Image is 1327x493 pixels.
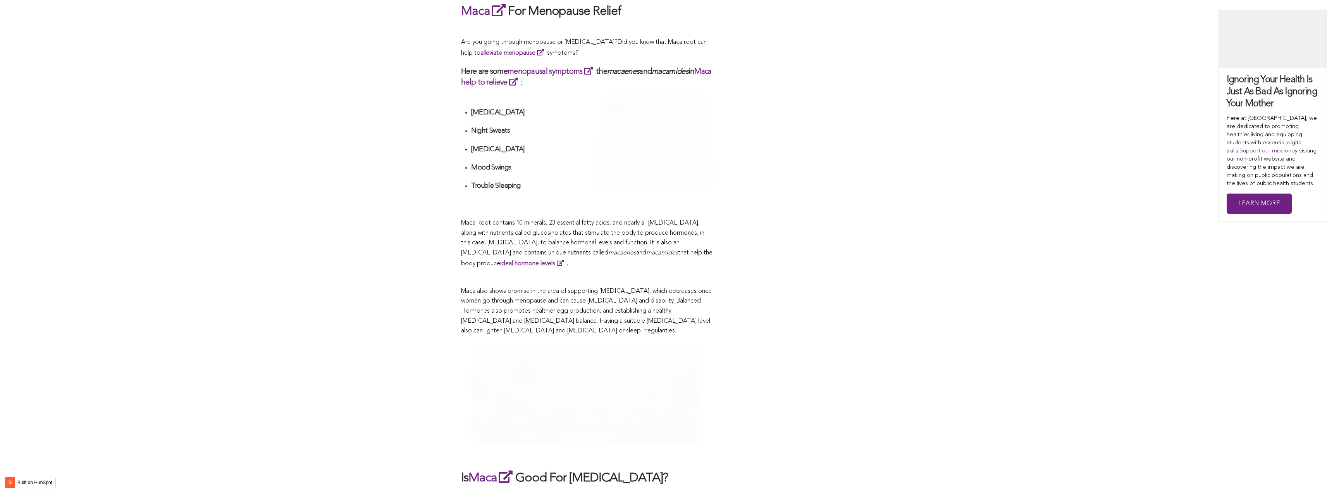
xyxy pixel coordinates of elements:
[461,288,712,334] span: Maca also shows promise in the area of supporting [MEDICAL_DATA], which decreases once women go t...
[471,182,713,190] h4: Trouble Sleeping
[5,478,14,487] img: HubSpot sprocket logo
[500,261,567,267] a: ideal hormone levels
[461,39,618,45] span: Are you going through menopause or [MEDICAL_DATA]?
[646,250,678,256] span: macamides
[1288,456,1327,493] iframe: Chat Widget
[597,92,713,189] img: Maca-Team-Menopause-Maca-300X250
[471,163,713,172] h4: Mood Swings
[1227,194,1292,214] a: Learn More
[461,250,713,267] span: that help the body produce
[461,469,713,487] h2: Is Good For [MEDICAL_DATA]?
[14,477,55,488] label: Built on HubSpot
[468,472,515,484] a: Maca
[471,344,703,444] img: Maca-Team-Best-Selection-9
[636,250,646,256] span: and
[461,39,707,56] span: Did you know that Maca root can help to symptoms?
[607,68,639,76] em: macaenes
[471,145,713,154] h4: [MEDICAL_DATA]
[508,68,596,76] a: menopausal symptoms
[461,5,508,18] a: Maca
[471,108,713,117] h4: [MEDICAL_DATA]
[471,126,713,135] h4: Night Sweats
[461,68,712,86] a: Maca help to relieve
[608,250,636,256] span: macaenes
[5,477,56,488] button: Built on HubSpot
[461,66,713,88] h3: Here are some the and in :
[500,261,568,267] strong: .
[652,68,688,76] em: macamides
[461,2,713,20] h2: For Menopause Relief
[480,50,547,56] a: alleviate menopause
[461,220,704,256] span: Maca Root contains 10 minerals, 23 essential fatty acids, and nearly all [MEDICAL_DATA], along wi...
